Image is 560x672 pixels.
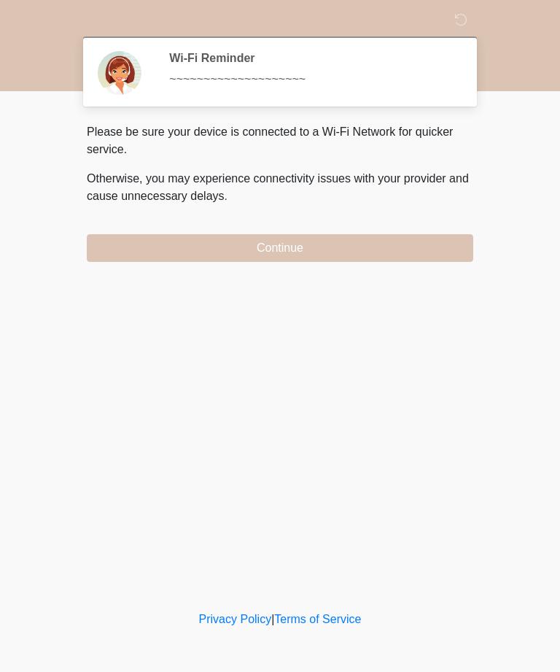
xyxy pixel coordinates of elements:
[72,11,91,29] img: Sm Skin La Laser Logo
[274,613,361,625] a: Terms of Service
[87,170,473,205] p: Otherwise, you may experience connectivity issues with your provider and cause unnecessary delays
[271,613,274,625] a: |
[225,190,227,202] span: .
[169,51,451,65] h2: Wi-Fi Reminder
[169,71,451,88] div: ~~~~~~~~~~~~~~~~~~~~
[199,613,272,625] a: Privacy Policy
[87,234,473,262] button: Continue
[98,51,141,95] img: Agent Avatar
[87,123,473,158] p: Please be sure your device is connected to a Wi-Fi Network for quicker service.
